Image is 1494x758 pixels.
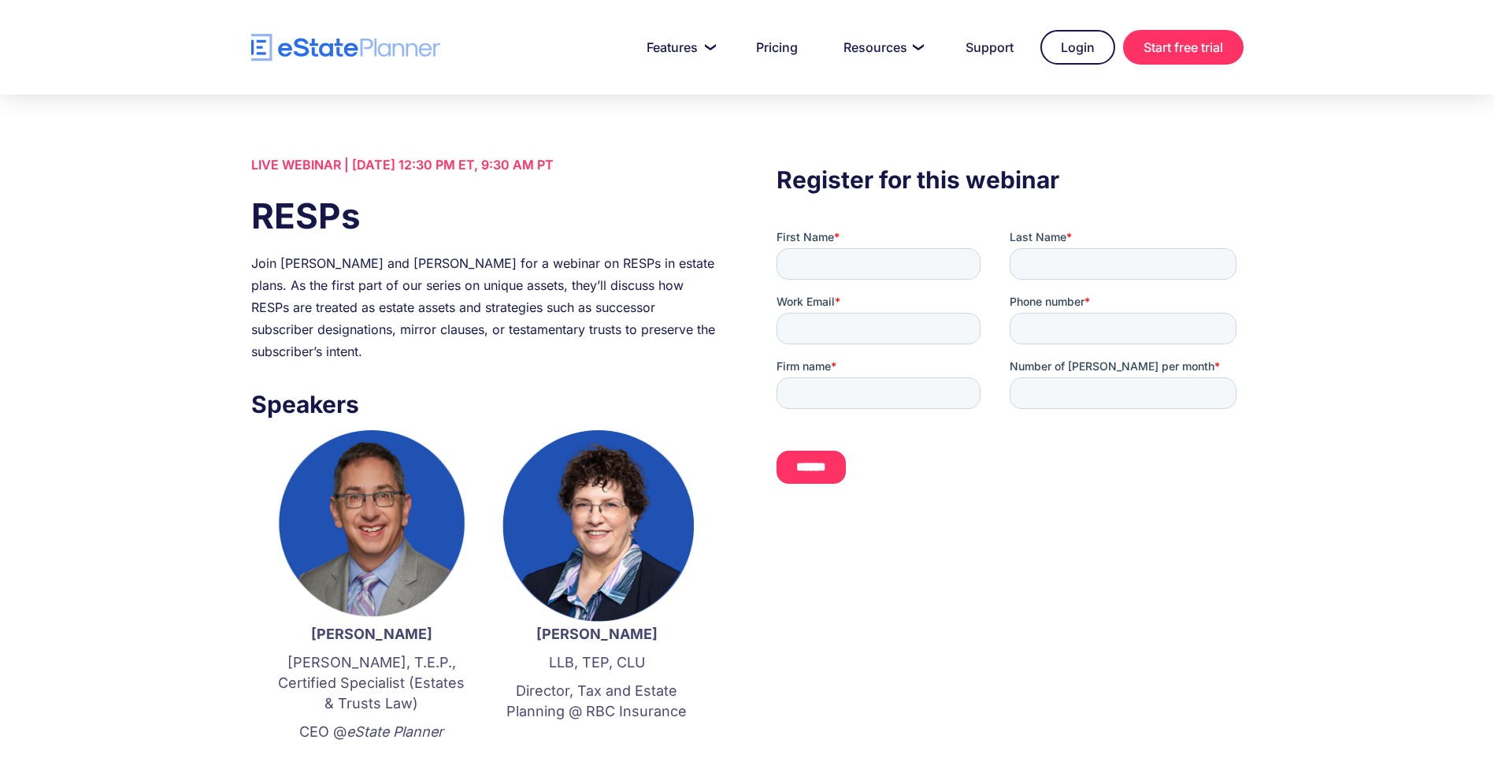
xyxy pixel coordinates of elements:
[536,626,658,642] strong: [PERSON_NAME]
[275,722,469,742] p: CEO @
[500,652,694,673] p: LLB, TEP, CLU
[628,32,729,63] a: Features
[777,229,1243,511] iframe: Form 0
[1123,30,1244,65] a: Start free trial
[251,386,717,422] h3: Speakers
[347,723,443,740] em: eState Planner
[500,681,694,722] p: Director, Tax and Estate Planning @ RBC Insurance
[251,191,717,240] h1: RESPs
[947,32,1032,63] a: Support
[251,252,717,362] div: Join [PERSON_NAME] and [PERSON_NAME] for a webinar on RESPs in estate plans. As the first part of...
[777,162,1243,198] h3: Register for this webinar
[825,32,939,63] a: Resources
[500,730,694,750] p: ‍
[311,626,432,642] strong: [PERSON_NAME]
[251,34,440,61] a: home
[251,154,717,176] div: LIVE WEBINAR | [DATE] 12:30 PM ET, 9:30 AM PT
[737,32,817,63] a: Pricing
[275,652,469,714] p: [PERSON_NAME], T.E.P., Certified Specialist (Estates & Trusts Law)
[1040,30,1115,65] a: Login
